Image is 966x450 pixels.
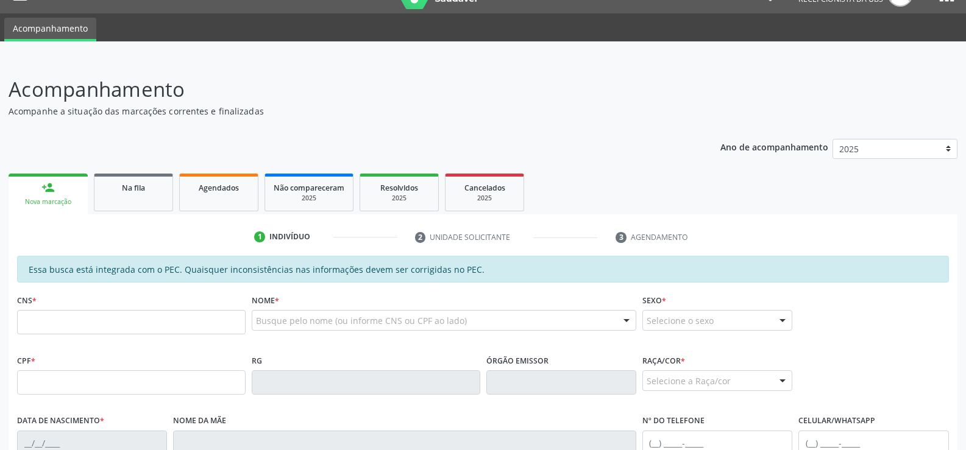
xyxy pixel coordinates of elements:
[720,139,828,154] p: Ano de acompanhamento
[17,351,35,370] label: CPF
[17,256,949,283] div: Essa busca está integrada com o PEC. Quaisquer inconsistências nas informações devem ser corrigid...
[269,231,310,242] div: Indivíduo
[274,183,344,193] span: Não compareceram
[642,412,705,431] label: Nº do Telefone
[380,183,418,193] span: Resolvidos
[254,231,265,242] div: 1
[274,194,344,203] div: 2025
[41,181,55,194] div: person_add
[642,291,666,310] label: Sexo
[252,351,262,370] label: RG
[454,194,515,203] div: 2025
[17,412,104,431] label: Data de nascimento
[17,291,37,310] label: CNS
[647,314,714,327] span: Selecione o sexo
[9,105,673,118] p: Acompanhe a situação das marcações correntes e finalizadas
[199,183,239,193] span: Agendados
[369,194,430,203] div: 2025
[464,183,505,193] span: Cancelados
[256,314,467,327] span: Busque pelo nome (ou informe CNS ou CPF ao lado)
[252,291,279,310] label: Nome
[798,412,875,431] label: Celular/WhatsApp
[17,197,79,206] div: Nova marcação
[173,412,226,431] label: Nome da mãe
[642,351,685,370] label: Raça/cor
[647,374,731,387] span: Selecione a Raça/cor
[122,183,145,193] span: Na fila
[4,18,96,41] a: Acompanhamento
[9,74,673,105] p: Acompanhamento
[486,351,549,370] label: Órgão emissor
